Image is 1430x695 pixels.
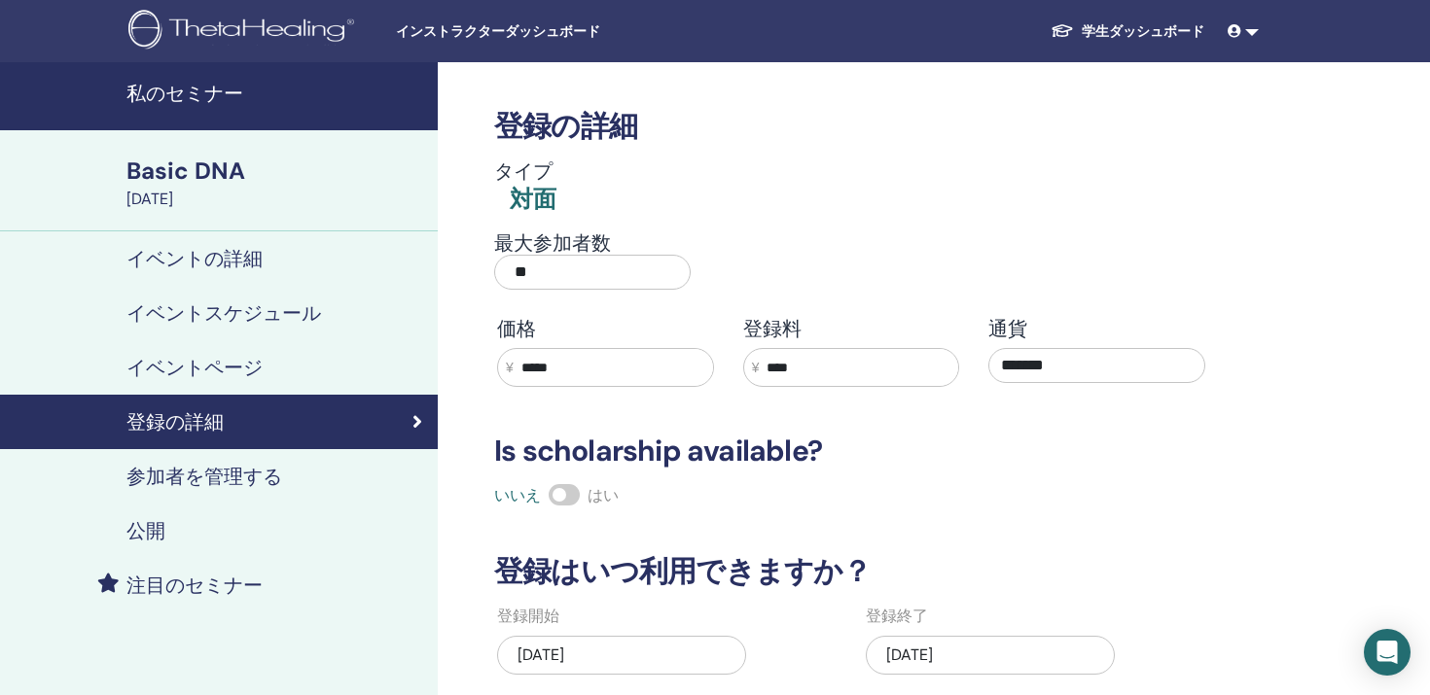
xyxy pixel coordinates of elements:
h4: イベントスケジュール [126,301,321,325]
span: インストラクターダッシュボード [396,21,688,42]
img: logo.png [128,10,361,53]
div: [DATE] [866,636,1115,675]
span: はい [588,485,619,505]
h4: イベントページ [126,356,263,379]
h4: イベントの詳細 [126,247,263,270]
div: 対面 [510,183,556,216]
h3: 登録の詳細 [483,109,1220,144]
a: 学生ダッシュボード [1035,14,1220,50]
h4: 登録料 [743,317,960,340]
h4: 私のセミナー [126,82,426,105]
a: Basic DNA[DATE] [115,155,438,211]
h4: 参加者を管理する [126,465,282,488]
h3: 登録はいつ利用できますか？ [483,554,1220,589]
label: 登録終了 [866,605,928,628]
h4: 注目のセミナー [126,573,263,597]
span: ¥ [752,358,760,378]
div: [DATE] [126,188,426,211]
h4: 公開 [126,519,165,542]
h3: Is scholarship available? [483,434,1220,469]
div: Basic DNA [126,155,426,188]
h4: 通貨 [988,317,1205,340]
span: ¥ [506,358,514,378]
h4: 登録の詳細 [126,410,224,434]
label: 登録開始 [497,605,559,628]
h4: タイプ [494,159,556,183]
input: 最大参加者数 [494,255,691,290]
div: [DATE] [497,636,746,675]
h4: 価格 [497,317,714,340]
img: graduation-cap-white.svg [1051,22,1074,39]
div: Open Intercom Messenger [1364,629,1411,676]
h4: 最大参加者数 [494,231,691,255]
span: いいえ [494,485,541,505]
